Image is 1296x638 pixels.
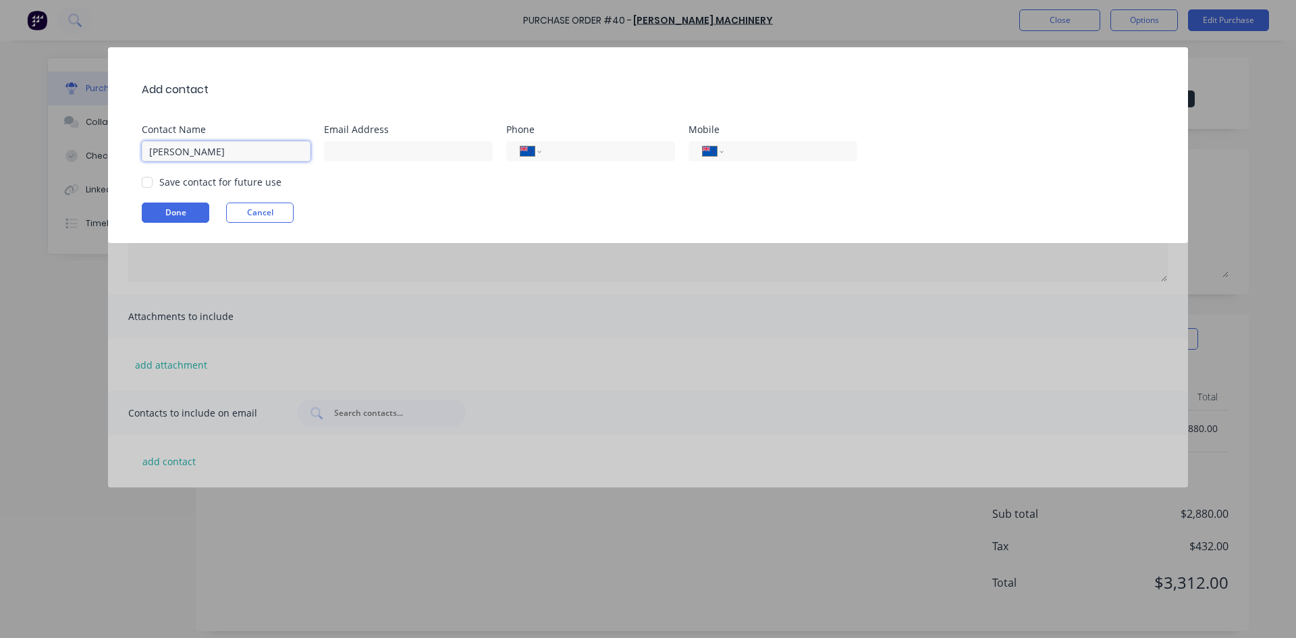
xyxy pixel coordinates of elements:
div: Phone [506,125,688,134]
div: Save contact for future use [159,175,281,189]
button: Done [142,203,209,223]
div: Email Address [324,125,506,134]
div: Mobile [688,125,871,134]
div: Add contact [142,82,209,98]
div: Contact Name [142,125,324,134]
button: Cancel [226,203,294,223]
